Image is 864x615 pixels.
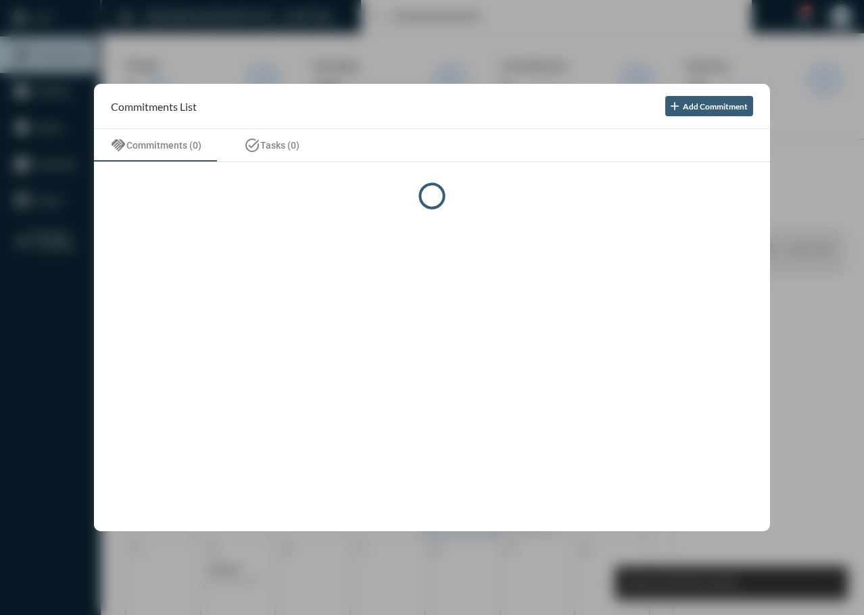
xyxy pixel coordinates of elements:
[260,140,299,151] span: Tasks (0)
[126,140,201,151] span: Commitments (0)
[244,137,260,153] mat-icon: task_alt
[111,100,197,113] h2: Commitments List
[665,96,753,116] button: Add Commitment
[668,99,681,113] mat-icon: add
[110,137,126,153] mat-icon: handshake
